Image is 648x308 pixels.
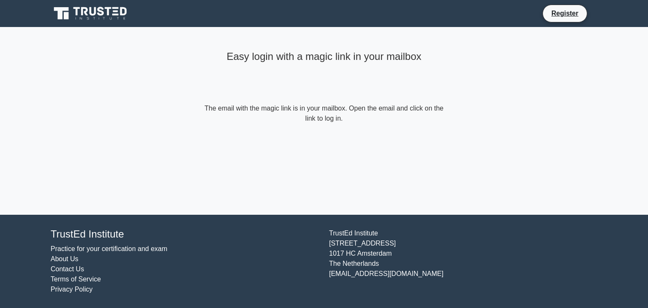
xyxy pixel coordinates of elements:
a: About Us [51,255,78,262]
a: Practice for your certification and exam [51,245,167,252]
div: TrustEd Institute [STREET_ADDRESS] 1017 HC Amsterdam The Netherlands [EMAIL_ADDRESS][DOMAIN_NAME] [324,228,602,294]
a: Terms of Service [51,276,101,283]
a: Contact Us [51,265,84,273]
form: The email with the magic link is in your mailbox. Open the email and click on the link to log in. [202,103,445,124]
a: Privacy Policy [51,286,93,293]
h4: Easy login with a magic link in your mailbox [202,51,445,63]
h4: TrustEd Institute [51,228,319,240]
a: Register [546,8,583,19]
